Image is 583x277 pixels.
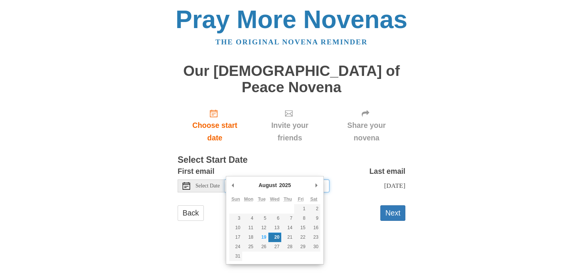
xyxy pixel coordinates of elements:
[255,223,268,233] button: 12
[268,214,281,223] button: 6
[178,165,214,178] label: First email
[252,103,328,148] div: Click "Next" to confirm your start date first.
[242,233,255,242] button: 18
[225,179,329,192] input: Use the arrow keys to pick a date
[257,179,278,191] div: August
[281,223,294,233] button: 14
[294,233,307,242] button: 22
[268,223,281,233] button: 13
[294,242,307,252] button: 29
[294,204,307,214] button: 1
[178,103,252,148] a: Choose start date
[185,119,244,144] span: Choose start date
[229,179,237,191] button: Previous Month
[335,119,398,144] span: Share your novena
[242,242,255,252] button: 25
[298,197,304,202] abbr: Friday
[229,223,242,233] button: 10
[281,242,294,252] button: 28
[178,155,405,165] h3: Select Start Date
[307,214,320,223] button: 9
[229,252,242,261] button: 31
[244,197,254,202] abbr: Monday
[242,223,255,233] button: 11
[178,63,405,95] h1: Our [DEMOGRAPHIC_DATA] of Peace Novena
[313,179,320,191] button: Next Month
[270,197,279,202] abbr: Wednesday
[369,165,405,178] label: Last email
[384,182,405,189] span: [DATE]
[268,233,281,242] button: 20
[255,233,268,242] button: 19
[307,204,320,214] button: 2
[284,197,292,202] abbr: Thursday
[242,214,255,223] button: 4
[255,242,268,252] button: 26
[232,197,240,202] abbr: Sunday
[216,38,368,46] a: The original novena reminder
[268,242,281,252] button: 27
[281,233,294,242] button: 21
[260,119,320,144] span: Invite your friends
[255,214,268,223] button: 5
[307,233,320,242] button: 23
[281,214,294,223] button: 7
[307,242,320,252] button: 30
[294,214,307,223] button: 8
[310,197,317,202] abbr: Saturday
[229,214,242,223] button: 3
[229,242,242,252] button: 24
[278,179,292,191] div: 2025
[294,223,307,233] button: 15
[195,183,220,189] span: Select Date
[176,5,408,33] a: Pray More Novenas
[229,233,242,242] button: 17
[178,205,204,221] a: Back
[307,223,320,233] button: 16
[328,103,405,148] div: Click "Next" to confirm your start date first.
[380,205,405,221] button: Next
[258,197,265,202] abbr: Tuesday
